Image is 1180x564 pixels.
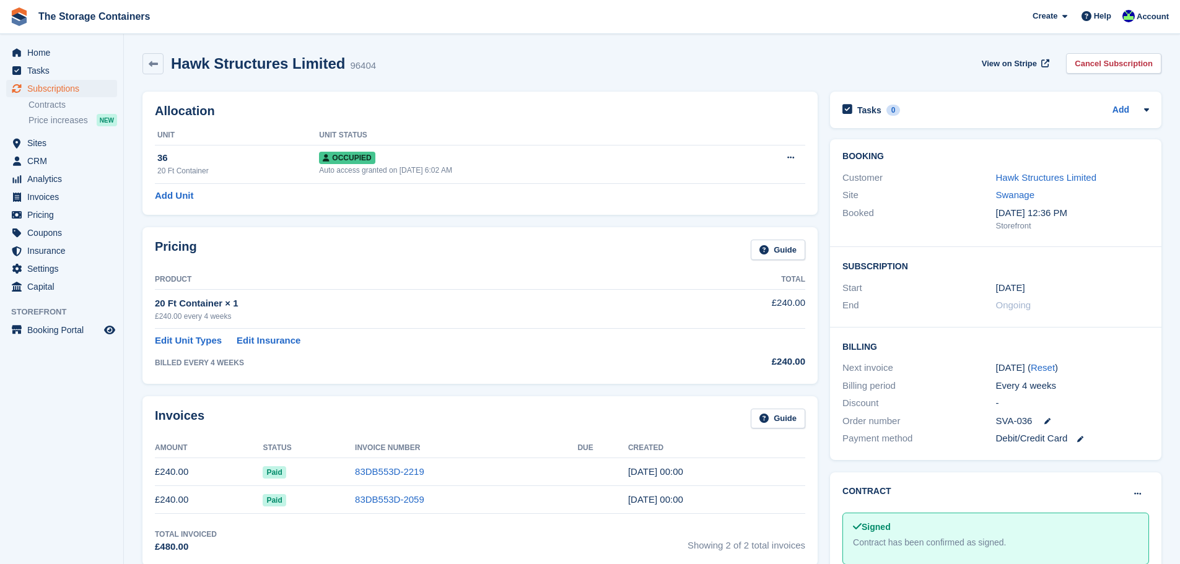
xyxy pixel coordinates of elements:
h2: Contract [842,485,891,498]
time: 2025-07-27 23:00:30 UTC [628,494,683,505]
span: Ongoing [996,300,1031,310]
th: Product [155,270,683,290]
a: Edit Unit Types [155,334,222,348]
a: menu [6,224,117,241]
a: Price increases NEW [28,113,117,127]
span: Settings [27,260,102,277]
div: [DATE] 12:36 PM [996,206,1149,220]
span: Showing 2 of 2 total invoices [688,529,805,554]
a: menu [6,80,117,97]
span: Analytics [27,170,102,188]
th: Status [263,438,355,458]
a: Add Unit [155,189,193,203]
div: Storefront [996,220,1149,232]
div: Signed [853,521,1138,534]
a: menu [6,134,117,152]
span: Subscriptions [27,80,102,97]
th: Due [577,438,628,458]
h2: Pricing [155,240,197,260]
h2: Allocation [155,104,805,118]
h2: Booking [842,152,1149,162]
th: Created [628,438,805,458]
span: Invoices [27,188,102,206]
div: Debit/Credit Card [996,432,1149,446]
a: menu [6,44,117,61]
span: Paid [263,494,286,506]
a: menu [6,62,117,79]
th: Unit Status [319,126,726,145]
span: Booking Portal [27,321,102,339]
span: Capital [27,278,102,295]
div: 36 [157,151,319,165]
a: 83DB553D-2059 [355,494,424,505]
div: Order number [842,414,995,428]
div: - [996,396,1149,410]
div: Billing period [842,379,995,393]
th: Total [683,270,805,290]
a: menu [6,321,117,339]
img: stora-icon-8386f47178a22dfd0bd8f6a31ec36ba5ce8667c1dd55bd0f319d3a0aa187defe.svg [10,7,28,26]
div: Every 4 weeks [996,379,1149,393]
div: 96404 [350,59,376,73]
span: Insurance [27,242,102,259]
img: Stacy Williams [1122,10,1135,22]
div: Next invoice [842,361,995,375]
a: Guide [751,240,805,260]
td: £240.00 [683,289,805,328]
div: Customer [842,171,995,185]
span: Sites [27,134,102,152]
a: menu [6,242,117,259]
div: Total Invoiced [155,529,217,540]
div: BILLED EVERY 4 WEEKS [155,357,683,368]
div: 20 Ft Container [157,165,319,176]
a: View on Stripe [977,53,1052,74]
a: Cancel Subscription [1066,53,1161,74]
a: menu [6,170,117,188]
a: Add [1112,103,1129,118]
div: Auto access granted on [DATE] 6:02 AM [319,165,726,176]
span: View on Stripe [982,58,1037,70]
span: Storefront [11,306,123,318]
div: £240.00 every 4 weeks [155,311,683,322]
time: 2025-07-27 23:00:00 UTC [996,281,1025,295]
th: Unit [155,126,319,145]
a: Swanage [996,189,1035,200]
div: Booked [842,206,995,232]
td: £240.00 [155,486,263,514]
h2: Invoices [155,409,204,429]
div: 20 Ft Container × 1 [155,297,683,311]
span: CRM [27,152,102,170]
a: Preview store [102,323,117,337]
a: Contracts [28,99,117,111]
div: Discount [842,396,995,410]
h2: Billing [842,340,1149,352]
a: menu [6,206,117,223]
a: menu [6,152,117,170]
a: The Storage Containers [33,6,155,27]
span: Account [1137,11,1169,23]
span: Create [1033,10,1057,22]
div: End [842,298,995,313]
a: menu [6,260,117,277]
span: Help [1094,10,1111,22]
a: Hawk Structures Limited [996,172,1097,183]
div: Start [842,281,995,295]
a: Reset [1031,362,1055,373]
h2: Hawk Structures Limited [171,55,345,72]
div: £480.00 [155,540,217,554]
td: £240.00 [155,458,263,486]
span: Price increases [28,115,88,126]
div: £240.00 [683,355,805,369]
a: menu [6,278,117,295]
a: 83DB553D-2219 [355,466,424,477]
span: Tasks [27,62,102,79]
div: Contract has been confirmed as signed. [853,536,1138,549]
span: Pricing [27,206,102,223]
th: Invoice Number [355,438,577,458]
div: 0 [886,105,901,116]
div: [DATE] ( ) [996,361,1149,375]
h2: Subscription [842,259,1149,272]
div: NEW [97,114,117,126]
a: menu [6,188,117,206]
span: Coupons [27,224,102,241]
